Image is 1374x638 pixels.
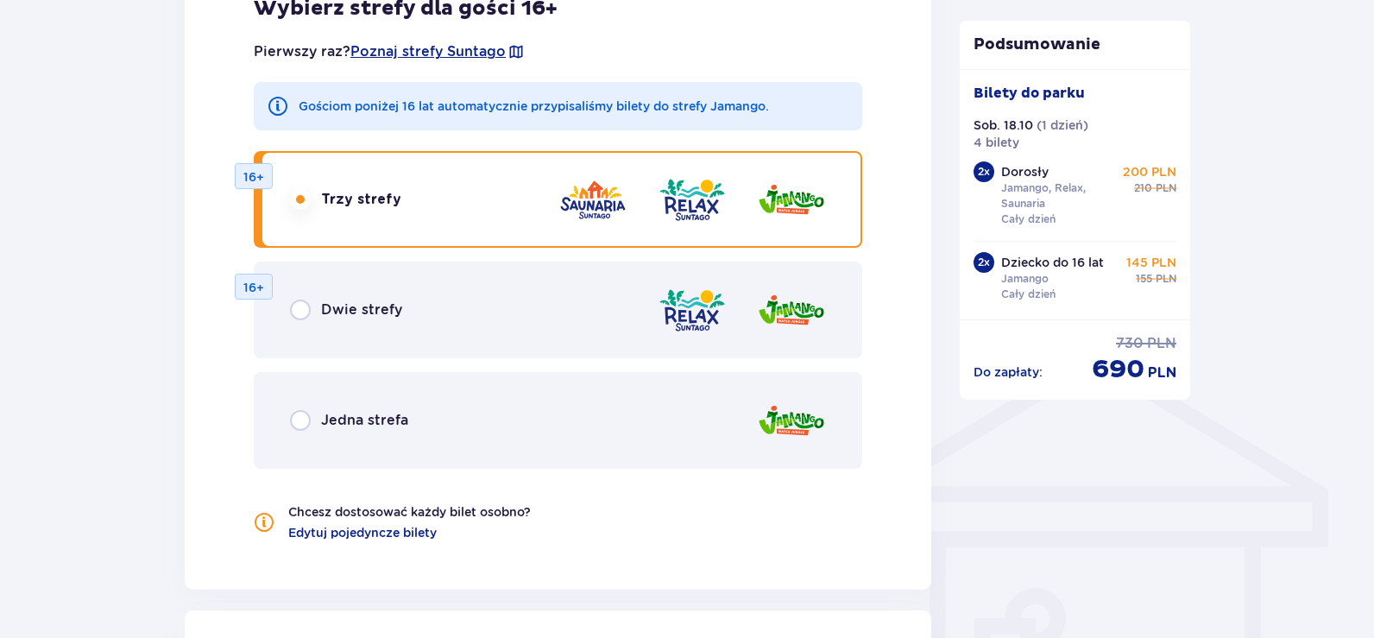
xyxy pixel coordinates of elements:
[974,84,1085,103] p: Bilety do parku
[1116,334,1144,353] span: 730
[1156,180,1176,196] span: PLN
[1147,334,1176,353] span: PLN
[1037,117,1088,134] p: ( 1 dzień )
[243,168,264,186] p: 16+
[1134,180,1152,196] span: 210
[658,286,727,335] img: Relax
[288,524,437,541] a: Edytuj pojedyncze bilety
[1123,163,1176,180] p: 200 PLN
[1092,353,1144,386] span: 690
[321,300,402,319] span: Dwie strefy
[757,175,826,224] img: Jamango
[254,42,525,61] p: Pierwszy raz?
[1156,271,1176,287] span: PLN
[1148,363,1176,382] span: PLN
[1126,254,1176,271] p: 145 PLN
[1001,254,1104,271] p: Dziecko do 16 lat
[1001,271,1049,287] p: Jamango
[757,396,826,445] img: Jamango
[1001,180,1120,212] p: Jamango, Relax, Saunaria
[974,134,1019,151] p: 4 bilety
[974,363,1043,381] p: Do zapłaty :
[558,175,627,224] img: Saunaria
[288,503,531,521] p: Chcesz dostosować każdy bilet osobno?
[1136,271,1152,287] span: 155
[974,117,1033,134] p: Sob. 18.10
[1001,163,1049,180] p: Dorosły
[757,286,826,335] img: Jamango
[243,279,264,296] p: 16+
[321,411,408,430] span: Jedna strefa
[1001,212,1056,227] p: Cały dzień
[960,35,1191,55] p: Podsumowanie
[658,175,727,224] img: Relax
[299,98,769,115] p: Gościom poniżej 16 lat automatycznie przypisaliśmy bilety do strefy Jamango.
[1001,287,1056,302] p: Cały dzień
[321,190,401,209] span: Trzy strefy
[350,42,506,61] a: Poznaj strefy Suntago
[974,161,994,182] div: 2 x
[974,252,994,273] div: 2 x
